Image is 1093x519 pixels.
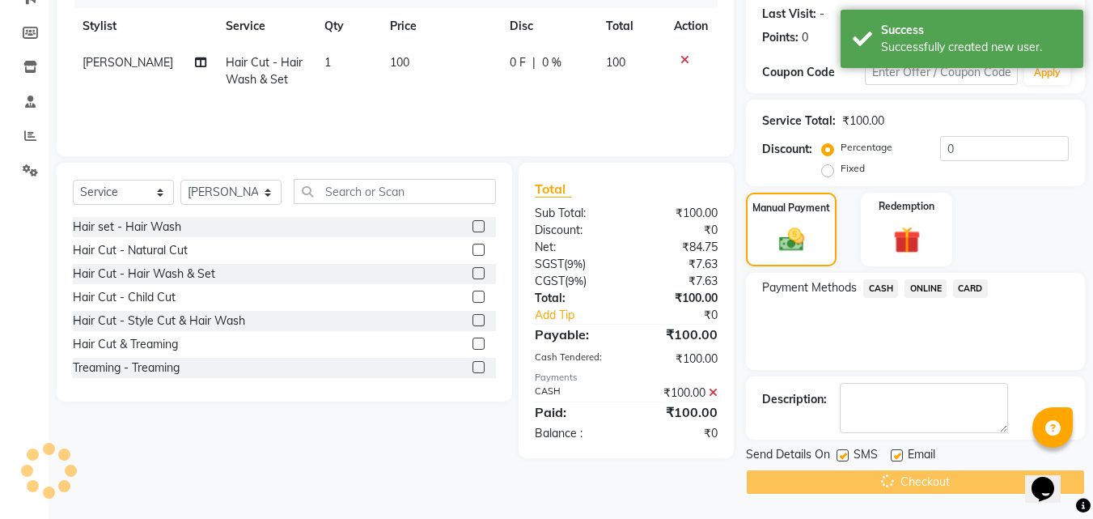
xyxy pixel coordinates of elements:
div: ₹100.00 [626,351,730,368]
span: Payment Methods [762,279,857,296]
div: Paid: [523,402,626,422]
div: Hair Cut - Hair Wash & Set [73,266,215,283]
div: ( ) [523,256,626,273]
div: ₹7.63 [626,256,730,273]
div: Hair Cut & Treaming [73,336,178,353]
span: CASH [863,279,898,298]
div: Description: [762,391,827,408]
div: Hair Cut - Style Cut & Hair Wash [73,313,245,330]
div: Points: [762,29,799,46]
div: Sub Total: [523,205,626,222]
div: Hair Cut - Natural Cut [73,242,188,259]
div: ₹100.00 [626,205,730,222]
span: Hair Cut - Hair Wash & Set [226,55,303,87]
div: ₹100.00 [842,113,884,130]
div: Last Visit: [762,6,816,23]
div: Treaming - Treaming [73,359,180,376]
label: Redemption [879,199,934,214]
span: SGST [535,257,564,271]
th: Qty [315,8,380,45]
div: Payments [535,371,718,385]
span: 9% [567,257,583,270]
div: Successfully created new user. [881,39,1071,56]
div: Discount: [523,222,626,239]
input: Search or Scan [294,179,496,204]
div: Success [881,22,1071,39]
label: Percentage [841,140,892,155]
div: Coupon Code [762,64,864,81]
span: 100 [390,55,409,70]
div: ₹0 [644,307,731,324]
img: _gift.svg [885,223,929,257]
a: Add Tip [523,307,643,324]
th: Price [380,8,500,45]
span: | [532,54,536,71]
div: Net: [523,239,626,256]
div: ₹100.00 [626,385,730,402]
span: 9% [568,274,583,287]
th: Service [216,8,315,45]
div: ₹7.63 [626,273,730,290]
span: SMS [854,446,878,466]
div: CASH [523,385,626,402]
label: Manual Payment [752,201,830,215]
iframe: chat widget [1025,454,1077,503]
input: Enter Offer / Coupon Code [865,60,1018,85]
th: Total [596,8,665,45]
th: Action [664,8,718,45]
div: Balance : [523,425,626,442]
span: Total [535,181,572,198]
span: 1 [324,55,331,70]
div: Cash Tendered: [523,351,626,368]
div: ₹100.00 [626,325,730,344]
div: Service Total: [762,113,836,130]
span: CARD [953,279,988,298]
div: Total: [523,290,626,307]
img: _cash.svg [771,225,812,254]
div: ₹100.00 [626,402,730,422]
div: ( ) [523,273,626,290]
div: Hair Cut - Child Cut [73,289,176,306]
div: - [820,6,824,23]
label: Fixed [841,161,865,176]
div: ₹100.00 [626,290,730,307]
span: Email [908,446,935,466]
span: ONLINE [904,279,947,298]
div: ₹0 [626,425,730,442]
div: Hair set - Hair Wash [73,219,181,236]
div: ₹84.75 [626,239,730,256]
span: CGST [535,274,565,288]
th: Disc [500,8,596,45]
div: ₹0 [626,222,730,239]
div: Discount: [762,141,812,158]
span: 0 F [510,54,526,71]
div: 0 [802,29,808,46]
span: 0 % [542,54,561,71]
span: 100 [606,55,625,70]
button: Apply [1024,61,1070,85]
span: [PERSON_NAME] [83,55,173,70]
th: Stylist [73,8,216,45]
span: Send Details On [746,446,830,466]
div: Payable: [523,325,626,344]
